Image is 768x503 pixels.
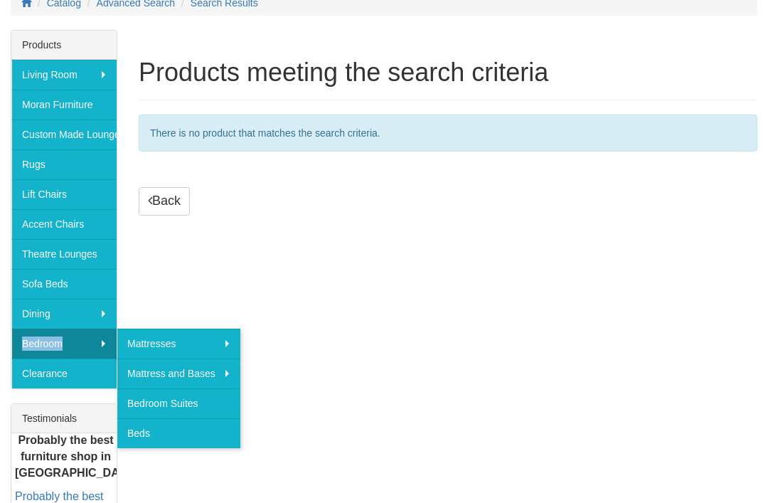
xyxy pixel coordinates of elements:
a: Bedroom [11,329,117,359]
a: Lift Chairs [11,179,117,209]
h1: Products meeting the search criteria [139,58,757,87]
a: Beds [117,418,240,448]
a: Back [139,187,190,216]
a: Mattress and Bases [117,359,240,388]
a: Custom Made Lounges [11,120,117,149]
div: There is no product that matches the search criteria. [139,115,757,152]
a: Sofa Beds [11,269,117,299]
div: Products [11,31,117,60]
b: Probably the best furniture shop in [GEOGRAPHIC_DATA] [15,434,137,479]
a: Accent Chairs [11,209,117,239]
a: Theatre Lounges [11,239,117,269]
a: Bedroom Suites [117,388,240,418]
a: Clearance [11,359,117,388]
a: Rugs [11,149,117,179]
a: Living Room [11,60,117,90]
a: Dining [11,299,117,329]
div: Testimonials [11,404,117,433]
a: Moran Furniture [11,90,117,120]
a: Mattresses [117,329,240,359]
